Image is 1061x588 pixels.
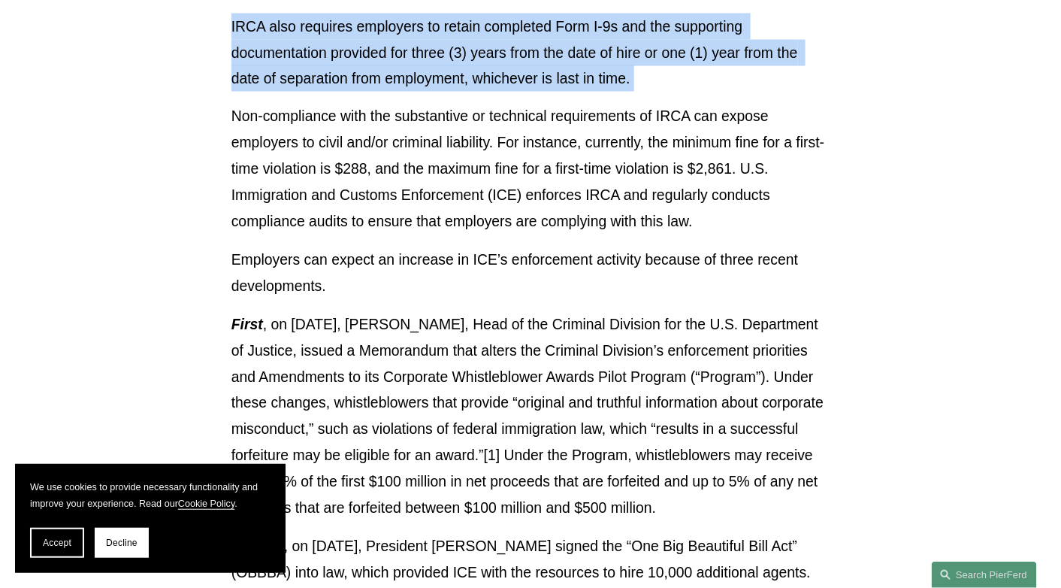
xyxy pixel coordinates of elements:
p: , on [DATE], [PERSON_NAME], Head of the Criminal Division for the U.S. Department of Justice, iss... [231,312,830,522]
a: Search this site [932,562,1037,588]
button: Accept [30,528,84,558]
p: Non-compliance with the substantive or technical requirements of IRCA can expose employers to civ... [231,104,830,235]
a: Cookie Policy [178,499,234,509]
em: First [231,317,263,333]
span: Decline [106,538,138,548]
p: Employers can expect an increase in ICE’s enforcement activity because of three recent developments. [231,247,830,300]
section: Cookie banner [15,464,286,573]
p: IRCA also requires employers to retain completed Form I-9s and the supporting documentation provi... [231,14,830,92]
p: We use cookies to provide necessary functionality and improve your experience. Read our . [30,479,271,513]
span: Accept [43,538,71,548]
button: Decline [95,528,149,558]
